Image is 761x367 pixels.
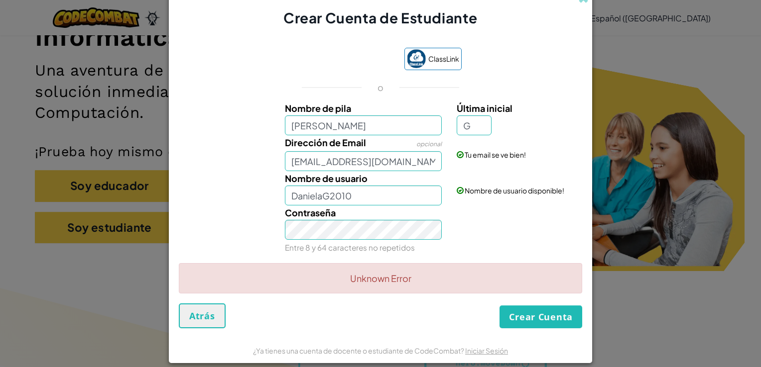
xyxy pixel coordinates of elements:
[407,49,426,68] img: classlink-logo-small.png
[465,346,508,355] a: Iniciar Sesión
[465,186,564,195] span: Nombre de usuario disponible!
[285,173,368,184] span: Nombre de usuario
[428,52,459,66] span: ClassLink
[378,82,383,93] p: o
[285,207,336,218] span: Contraseña
[253,346,465,355] span: ¿Ya tienes una cuenta de docente o estudiante de CodeCombat?
[179,303,226,328] button: Atrás
[189,310,215,322] span: Atrás
[285,243,415,252] small: Entre 8 y 64 caracteres no repetidos
[457,102,512,114] span: Última inicial
[179,263,582,293] div: Unknown Error
[295,49,399,71] iframe: Botón de Acceder con Google
[285,102,351,114] span: Nombre de pila
[416,140,442,148] span: opcional
[465,150,526,159] span: Tu email se ve bien!
[500,305,582,328] button: Crear Cuenta
[283,9,478,26] span: Crear Cuenta de Estudiante
[285,137,366,148] span: Dirección de Email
